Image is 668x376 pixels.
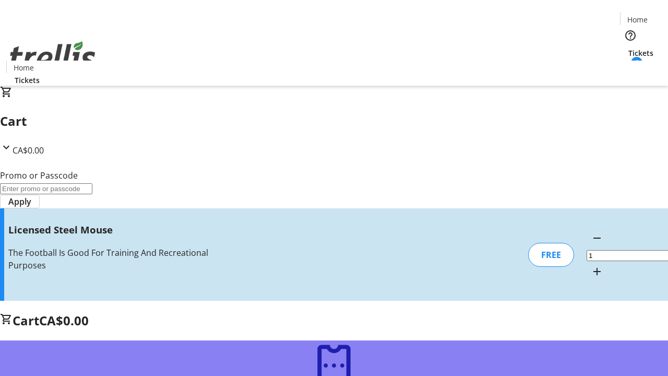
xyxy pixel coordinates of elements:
button: Cart [620,58,641,79]
button: Decrement by one [587,228,607,249]
span: CA$0.00 [39,312,89,329]
a: Tickets [6,75,48,86]
span: Home [627,14,648,25]
h3: Licensed Steel Mouse [8,222,236,237]
button: Help [620,25,641,46]
a: Home [621,14,654,25]
div: FREE [528,243,574,267]
img: Orient E2E Organization LebWlC5uIs's Logo [6,30,99,82]
span: Apply [8,195,31,208]
span: CA$0.00 [13,145,44,156]
div: The Football Is Good For Training And Recreational Purposes [8,246,236,272]
span: Tickets [628,48,653,58]
button: Increment by one [587,261,607,282]
span: Tickets [15,75,40,86]
span: Home [14,62,34,73]
a: Tickets [620,48,662,58]
a: Home [7,62,40,73]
